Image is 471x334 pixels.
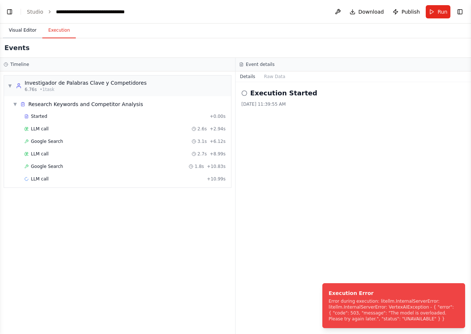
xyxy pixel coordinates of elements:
[3,23,42,38] button: Visual Editor
[10,61,29,67] h3: Timeline
[358,8,384,15] span: Download
[347,5,387,18] button: Download
[28,101,143,108] div: Research Keywords and Competitor Analysis
[241,101,465,107] div: [DATE] 11:39:55 AM
[210,138,226,144] span: + 6.12s
[390,5,423,18] button: Publish
[4,7,15,17] button: Show left sidebar
[210,126,226,132] span: + 2.94s
[438,8,447,15] span: Run
[455,7,465,17] button: Show right sidebar
[31,151,49,157] span: LLM call
[207,164,226,169] span: + 10.83s
[27,8,139,15] nav: breadcrumb
[42,23,76,38] button: Execution
[198,151,207,157] span: 2.7s
[25,87,37,92] span: 6.76s
[198,138,207,144] span: 3.1s
[260,71,290,82] button: Raw Data
[246,61,275,67] h3: Event details
[250,88,317,98] h2: Execution Started
[13,101,17,107] span: ▼
[31,113,47,119] span: Started
[31,164,63,169] span: Google Search
[198,126,207,132] span: 2.6s
[207,176,226,182] span: + 10.99s
[195,164,204,169] span: 1.8s
[235,71,260,82] button: Details
[426,5,450,18] button: Run
[27,9,43,15] a: Studio
[40,87,54,92] span: • 1 task
[31,138,63,144] span: Google Search
[31,126,49,132] span: LLM call
[31,176,49,182] span: LLM call
[210,151,226,157] span: + 8.99s
[329,289,456,297] div: Execution Error
[25,79,146,87] div: Investigador de Palabras Clave y Competidores
[329,298,456,322] div: Error during execution: litellm.InternalServerError: litellm.InternalServerError: VertexAIExcepti...
[4,43,29,53] h2: Events
[401,8,420,15] span: Publish
[8,83,12,89] span: ▼
[210,113,226,119] span: + 0.00s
